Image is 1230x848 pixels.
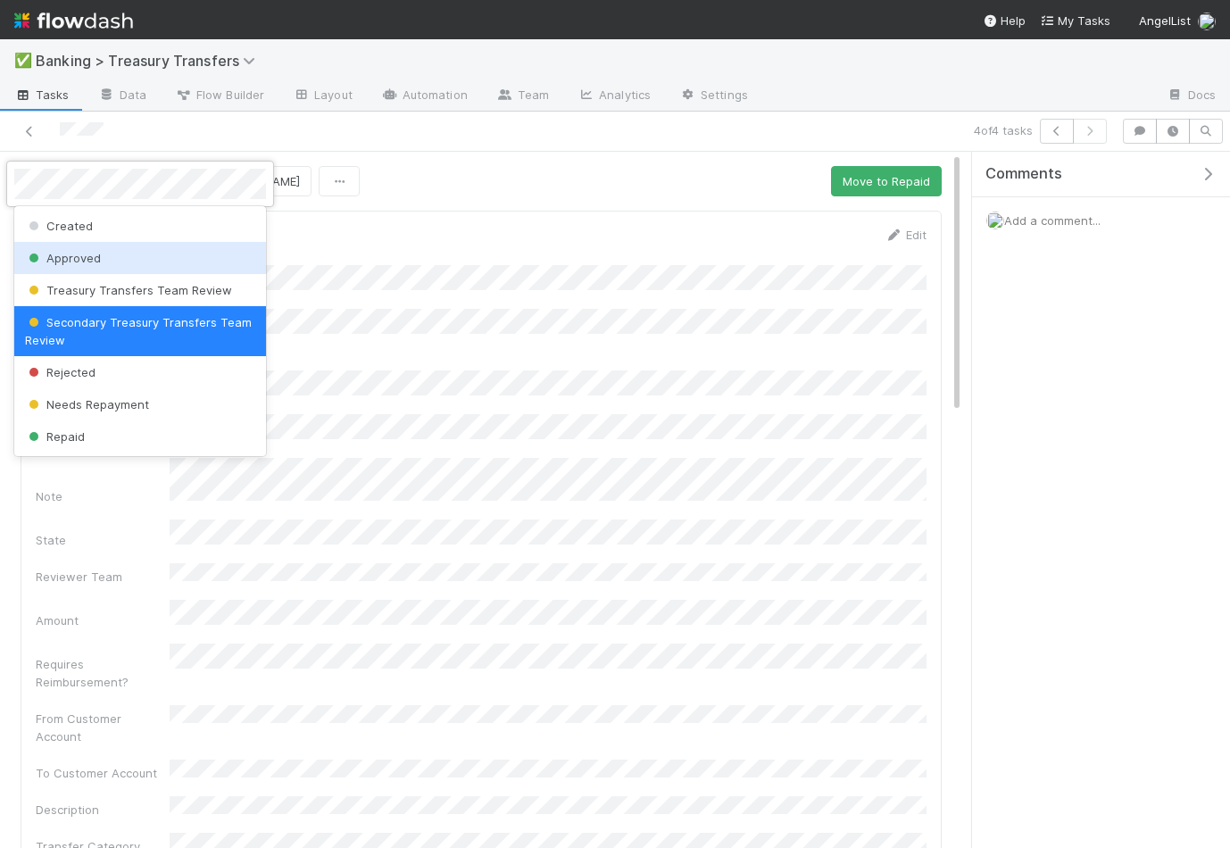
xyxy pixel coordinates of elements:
[25,283,232,297] span: Treasury Transfers Team Review
[25,219,93,233] span: Created
[25,315,252,347] span: Secondary Treasury Transfers Team Review
[25,251,101,265] span: Approved
[25,397,149,412] span: Needs Repayment
[25,429,85,444] span: Repaid
[25,365,96,379] span: Rejected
